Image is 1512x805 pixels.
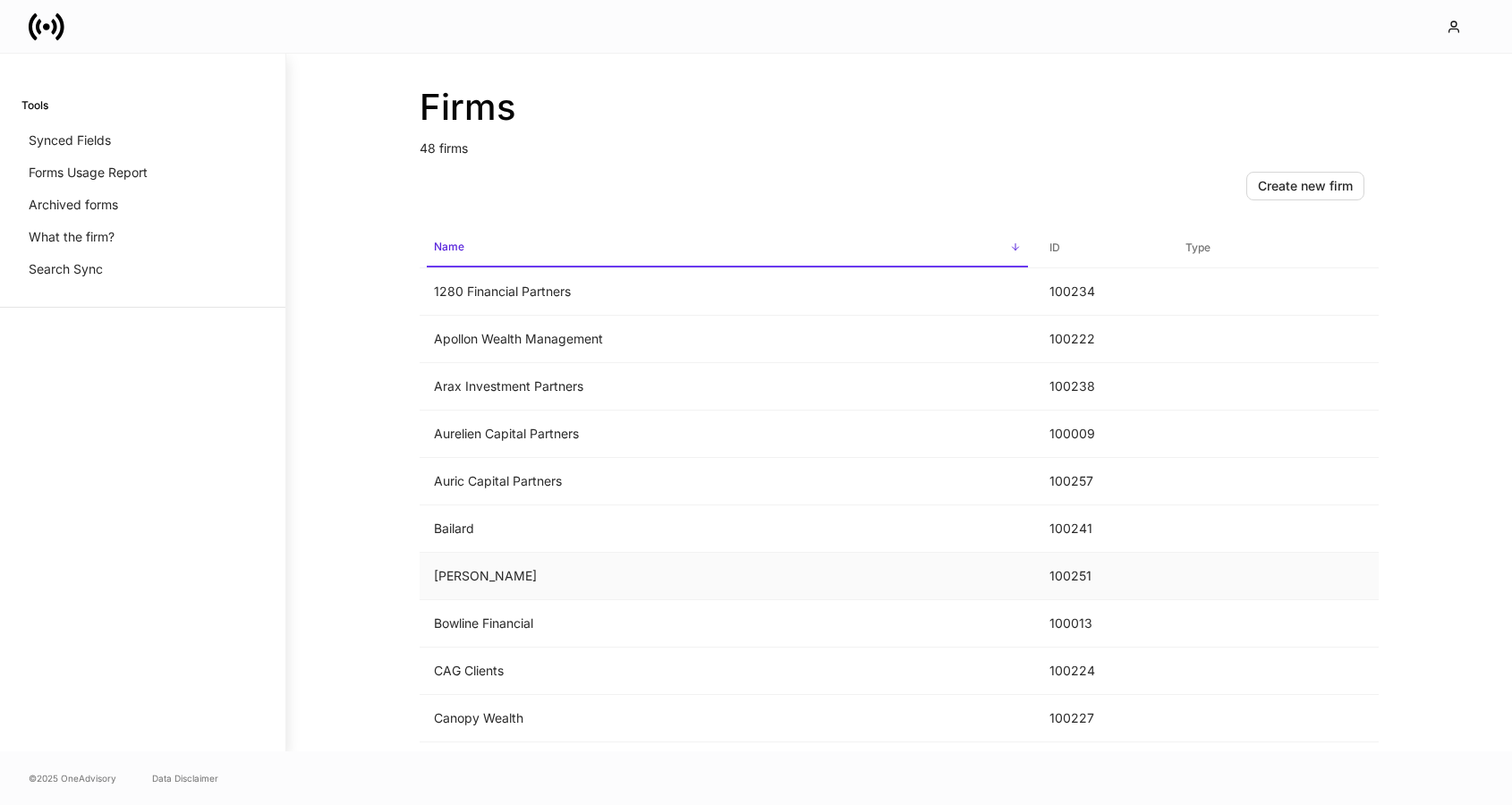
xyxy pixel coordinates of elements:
p: What the firm? [29,228,115,246]
td: 100241 [1035,505,1171,553]
h6: Type [1185,239,1210,256]
h2: Firms [420,86,1379,129]
a: What the firm? [21,221,264,253]
td: 100234 [1035,268,1171,316]
span: Name [427,229,1028,267]
p: 48 firms [420,129,1379,157]
td: 100257 [1035,458,1171,505]
div: Create new firm [1258,177,1353,195]
td: 1280 Financial Partners [420,268,1035,316]
td: [PERSON_NAME] [420,553,1035,600]
a: Forms Usage Report [21,157,264,189]
td: Canopy Wealth [420,695,1035,742]
td: 100009 [1035,411,1171,458]
td: 100238 [1035,363,1171,411]
h6: Name [434,238,464,255]
td: 100227 [1035,695,1171,742]
td: Canvas Wealth Advisors [420,742,1035,790]
td: 100224 [1035,648,1171,695]
a: Search Sync [21,253,264,285]
td: 100222 [1035,316,1171,363]
td: 100251 [1035,553,1171,600]
td: Aurelien Capital Partners [420,411,1035,458]
h6: ID [1049,239,1060,256]
td: Bailard [420,505,1035,553]
span: © 2025 OneAdvisory [29,771,116,785]
p: Forms Usage Report [29,164,148,182]
p: Synced Fields [29,131,111,149]
a: Synced Fields [21,124,264,157]
p: Search Sync [29,260,103,278]
h6: Tools [21,97,48,114]
td: Arax Investment Partners [420,363,1035,411]
td: 100179 [1035,742,1171,790]
button: Create new firm [1246,172,1364,200]
span: Type [1178,230,1372,267]
p: Archived forms [29,196,118,214]
td: CAG Clients [420,648,1035,695]
a: Data Disclaimer [152,771,218,785]
td: Auric Capital Partners [420,458,1035,505]
td: Apollon Wealth Management [420,316,1035,363]
td: 100013 [1035,600,1171,648]
a: Archived forms [21,189,264,221]
td: Bowline Financial [420,600,1035,648]
span: ID [1042,230,1164,267]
